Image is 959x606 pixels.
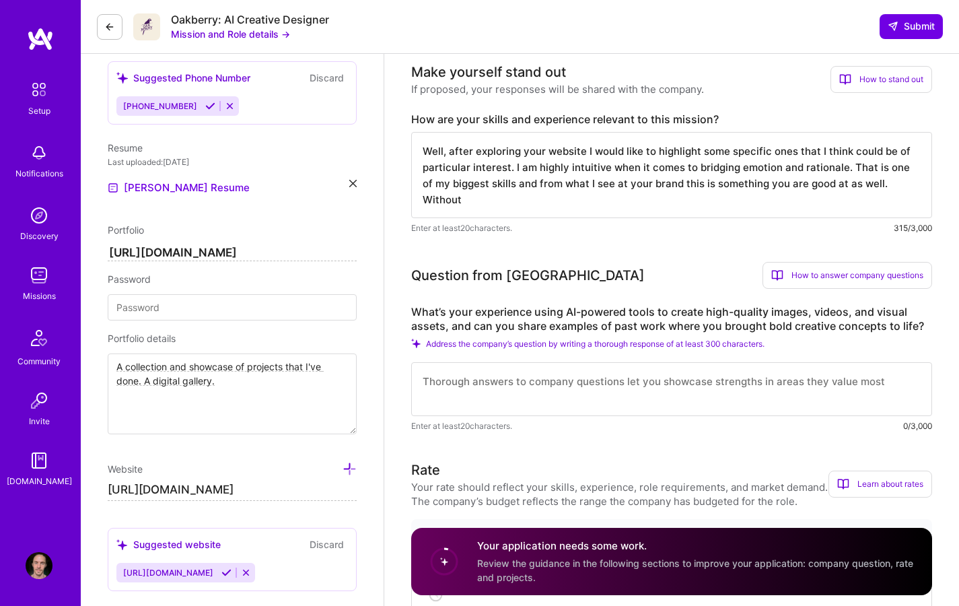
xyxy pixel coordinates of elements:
button: Discard [306,70,348,86]
i: Accept [221,568,232,578]
a: [PERSON_NAME] Resume [108,180,250,196]
label: How are your skills and experience relevant to this mission? [411,112,932,127]
span: Address the company’s question by writing a thorough response of at least 300 characters. [426,339,765,349]
i: Accept [205,101,215,111]
textarea: A collection and showcase of projects that I've done. A digital gallery. [108,353,357,434]
div: How to answer company questions [762,262,932,289]
span: Submit [888,20,935,33]
i: Reject [225,101,235,111]
div: Suggested website [116,537,221,551]
input: http://... [108,479,357,501]
i: icon LeftArrowDark [104,22,115,32]
span: Portfolio [108,224,144,236]
span: [PHONE_NUMBER] [123,101,197,111]
i: icon SendLight [888,21,898,32]
span: Review the guidance in the following sections to improve your application: company question, rate... [477,558,913,583]
div: Last uploaded: [DATE] [108,155,357,169]
textarea: Well, after exploring your website I would like to highlight some specific ones that I think coul... [411,132,932,218]
h4: Your application needs some work. [477,539,916,553]
div: 0/3,000 [903,419,932,433]
div: How to stand out [830,66,932,93]
input: Password [108,294,357,321]
div: 315/3,000 [894,221,932,235]
img: discovery [26,202,52,229]
img: Community [23,322,55,354]
div: Portfolio details [108,331,357,345]
i: Check [411,339,421,348]
div: Suggested Phone Number [116,71,250,85]
div: Community [17,354,61,368]
div: Password [108,272,357,286]
i: Reject [241,568,251,578]
button: Mission and Role details → [171,27,290,41]
div: Missions [23,289,56,303]
img: setup [25,75,53,104]
span: Resume [108,142,143,154]
img: User Avatar [26,552,52,579]
span: [URL][DOMAIN_NAME] [123,568,213,578]
img: Company Logo [133,13,160,40]
div: Learn about rates [828,471,932,498]
span: Website [108,463,143,475]
div: If proposed, your responses will be shared with the company. [411,82,704,96]
i: icon SuggestedTeams [116,539,128,551]
img: Resume [108,182,118,193]
div: Setup [28,104,50,118]
label: What’s your experience using AI-powered tools to create high-quality images, videos, and visual a... [411,305,932,333]
div: [DOMAIN_NAME] [7,474,72,488]
span: Enter at least 20 characters. [411,221,512,235]
div: Oakberry: AI Creative Designer [171,13,329,27]
div: Discovery [20,229,59,243]
i: icon Close [349,180,357,187]
div: Rate [411,460,440,480]
div: Your rate should reflect your skills, experience, role requirements, and market demand. The compa... [411,480,828,508]
a: User Avatar [22,552,56,579]
div: Question from [GEOGRAPHIC_DATA] [411,265,645,285]
span: Enter at least 20 characters. [411,419,512,433]
input: http://... [108,245,357,261]
i: icon SuggestedTeams [116,72,128,83]
div: Notifications [15,166,63,180]
img: Invite [26,387,52,414]
i: icon BookOpen [771,269,783,281]
div: Make yourself stand out [411,62,566,82]
div: Invite [29,414,50,428]
button: Discard [306,537,348,552]
img: logo [27,27,54,51]
i: icon BookOpen [837,478,849,490]
img: guide book [26,447,52,474]
i: icon BookOpen [839,73,851,86]
button: Submit [880,14,943,38]
img: bell [26,139,52,166]
img: teamwork [26,262,52,289]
